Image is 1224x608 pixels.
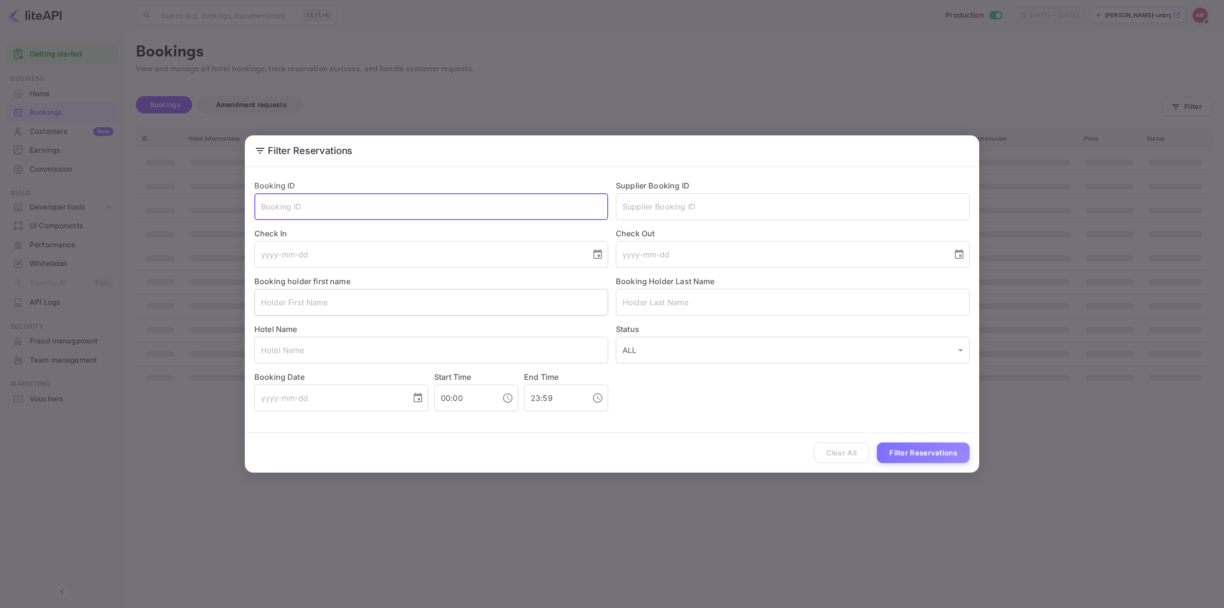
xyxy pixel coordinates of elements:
[588,388,607,408] button: Choose time, selected time is 11:59 PM
[254,228,608,239] label: Check In
[254,324,297,334] label: Hotel Name
[588,245,607,264] button: Choose date
[254,276,350,286] label: Booking holder first name
[498,388,517,408] button: Choose time, selected time is 12:00 AM
[254,371,428,383] label: Booking Date
[616,193,970,220] input: Supplier Booking ID
[408,388,427,408] button: Choose date
[877,442,970,463] button: Filter Reservations
[434,372,471,382] label: Start Time
[616,337,970,364] div: ALL
[524,385,584,411] input: hh:mm
[254,241,584,268] input: yyyy-mm-dd
[616,276,715,286] label: Booking Holder Last Name
[254,289,608,316] input: Holder First Name
[254,337,608,364] input: Hotel Name
[254,385,404,411] input: yyyy-mm-dd
[616,241,946,268] input: yyyy-mm-dd
[616,289,970,316] input: Holder Last Name
[524,372,558,382] label: End Time
[616,181,689,190] label: Supplier Booking ID
[245,135,979,166] h2: Filter Reservations
[616,323,970,335] label: Status
[616,228,970,239] label: Check Out
[254,181,295,190] label: Booking ID
[434,385,494,411] input: hh:mm
[950,245,969,264] button: Choose date
[254,193,608,220] input: Booking ID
